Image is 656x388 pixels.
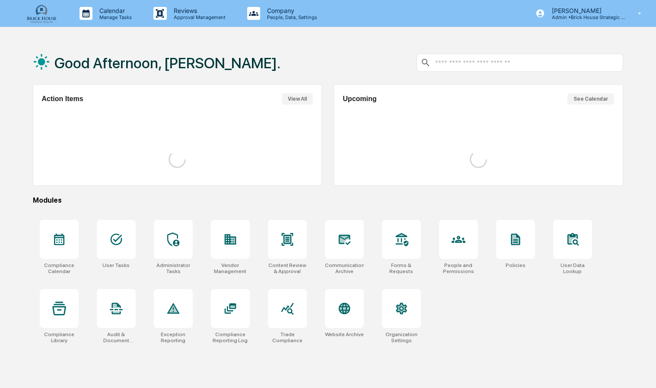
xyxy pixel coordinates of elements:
h1: Good Afternoon, [PERSON_NAME]. [54,54,280,72]
img: logo [21,3,62,23]
div: Organization Settings [382,331,421,343]
div: User Tasks [102,262,130,268]
div: Administrator Tasks [154,262,193,274]
p: People, Data, Settings [260,14,322,20]
p: Reviews [167,7,230,14]
p: Company [260,7,322,14]
div: User Data Lookup [553,262,592,274]
p: Calendar [92,7,136,14]
div: Policies [506,262,525,268]
div: Compliance Calendar [40,262,79,274]
div: Audit & Document Logs [97,331,136,343]
p: [PERSON_NAME] [545,7,625,14]
div: Communications Archive [325,262,364,274]
div: Vendor Management [211,262,250,274]
h2: Upcoming [343,95,376,103]
div: Forms & Requests [382,262,421,274]
button: See Calendar [567,93,614,105]
button: View All [282,93,313,105]
div: People and Permissions [439,262,478,274]
p: Admin • Brick House Strategic Wealth [545,14,625,20]
div: Content Review & Approval [268,262,307,274]
div: Modules [33,196,623,204]
div: Compliance Library [40,331,79,343]
div: Trade Compliance [268,331,307,343]
div: Website Archive [325,331,364,337]
h2: Action Items [42,95,83,103]
div: Compliance Reporting Log [211,331,250,343]
p: Manage Tasks [92,14,136,20]
div: Exception Reporting [154,331,193,343]
p: Approval Management [167,14,230,20]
